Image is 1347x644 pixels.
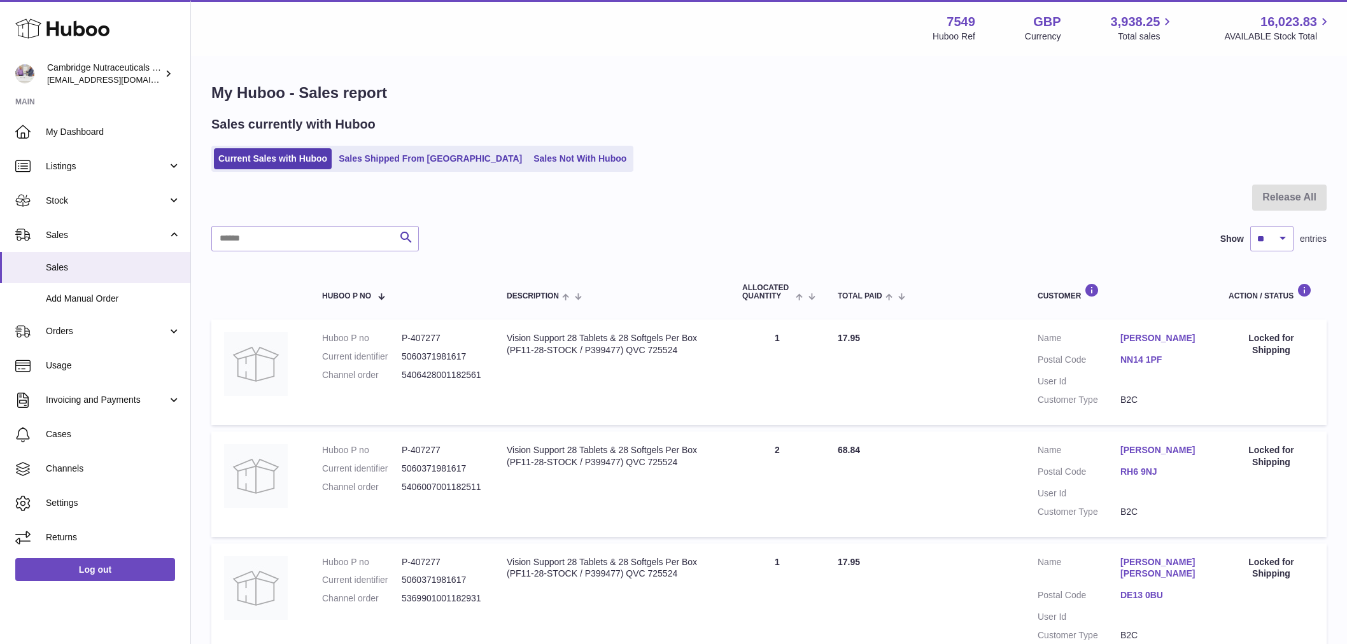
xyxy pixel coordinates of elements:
a: [PERSON_NAME] [PERSON_NAME] [1120,556,1203,580]
span: Add Manual Order [46,293,181,305]
span: Returns [46,531,181,543]
a: NN14 1PF [1120,354,1203,366]
span: Sales [46,262,181,274]
span: [EMAIL_ADDRESS][DOMAIN_NAME] [47,74,187,85]
div: Vision Support 28 Tablets & 28 Softgels Per Box (PF11-28-STOCK / P399477) QVC 725524 [507,556,717,580]
dt: Customer Type [1038,506,1120,518]
span: Listings [46,160,167,172]
div: Action / Status [1229,283,1314,300]
td: 2 [730,431,825,537]
span: Channels [46,463,181,475]
div: Cambridge Nutraceuticals Ltd [47,62,162,86]
span: Sales [46,229,167,241]
h2: Sales currently with Huboo [211,116,376,133]
span: 17.95 [838,557,860,567]
span: Huboo P no [322,292,371,300]
span: Orders [46,325,167,337]
a: [PERSON_NAME] [1120,332,1203,344]
dd: 5060371981617 [402,351,481,363]
td: 1 [730,319,825,425]
span: Cases [46,428,181,440]
a: Sales Shipped From [GEOGRAPHIC_DATA] [334,148,526,169]
div: Locked for Shipping [1229,556,1314,580]
div: Locked for Shipping [1229,332,1314,356]
dt: Channel order [322,481,402,493]
dt: Postal Code [1038,354,1120,369]
dt: Current identifier [322,574,402,586]
span: 68.84 [838,445,860,455]
dt: Postal Code [1038,466,1120,481]
dd: P-407277 [402,444,481,456]
div: Locked for Shipping [1229,444,1314,468]
a: 3,938.25 Total sales [1111,13,1175,43]
dt: User Id [1038,487,1120,500]
a: 16,023.83 AVAILABLE Stock Total [1224,13,1332,43]
strong: GBP [1033,13,1061,31]
a: [PERSON_NAME] [1120,444,1203,456]
div: Vision Support 28 Tablets & 28 Softgels Per Box (PF11-28-STOCK / P399477) QVC 725524 [507,444,717,468]
a: RH6 9NJ [1120,466,1203,478]
img: no-photo.jpg [224,444,288,508]
a: Sales Not With Huboo [529,148,631,169]
dd: B2C [1120,506,1203,518]
dt: Huboo P no [322,444,402,456]
span: Stock [46,195,167,207]
dt: User Id [1038,611,1120,623]
span: ALLOCATED Quantity [742,284,793,300]
span: My Dashboard [46,126,181,138]
dt: Name [1038,556,1120,584]
dt: Name [1038,444,1120,459]
dt: Customer Type [1038,629,1120,641]
img: no-photo.jpg [224,332,288,396]
div: Customer [1038,283,1203,300]
dt: Huboo P no [322,332,402,344]
div: Vision Support 28 Tablets & 28 Softgels Per Box (PF11-28-STOCK / P399477) QVC 725524 [507,332,717,356]
dd: 5406428001182561 [402,369,481,381]
dd: B2C [1120,394,1203,406]
span: Usage [46,360,181,372]
dt: Huboo P no [322,556,402,568]
dd: P-407277 [402,332,481,344]
a: DE13 0BU [1120,589,1203,601]
dd: 5406007001182511 [402,481,481,493]
dd: P-407277 [402,556,481,568]
dd: 5060371981617 [402,574,481,586]
span: Total sales [1118,31,1174,43]
span: AVAILABLE Stock Total [1224,31,1332,43]
dt: Channel order [322,369,402,381]
a: Log out [15,558,175,581]
dt: Postal Code [1038,589,1120,605]
a: Current Sales with Huboo [214,148,332,169]
dt: Customer Type [1038,394,1120,406]
dt: Channel order [322,592,402,605]
span: Settings [46,497,181,509]
dt: Name [1038,332,1120,347]
span: 16,023.83 [1260,13,1317,31]
dt: User Id [1038,375,1120,388]
label: Show [1220,233,1244,245]
dt: Current identifier [322,463,402,475]
span: Description [507,292,559,300]
img: qvc@camnutra.com [15,64,34,83]
span: Invoicing and Payments [46,394,167,406]
h1: My Huboo - Sales report [211,83,1327,103]
dt: Current identifier [322,351,402,363]
img: no-photo.jpg [224,556,288,620]
dd: 5060371981617 [402,463,481,475]
span: 17.95 [838,333,860,343]
span: 3,938.25 [1111,13,1160,31]
strong: 7549 [947,13,975,31]
span: entries [1300,233,1327,245]
dd: B2C [1120,629,1203,641]
dd: 5369901001182931 [402,592,481,605]
div: Currency [1025,31,1061,43]
span: Total paid [838,292,882,300]
div: Huboo Ref [933,31,975,43]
